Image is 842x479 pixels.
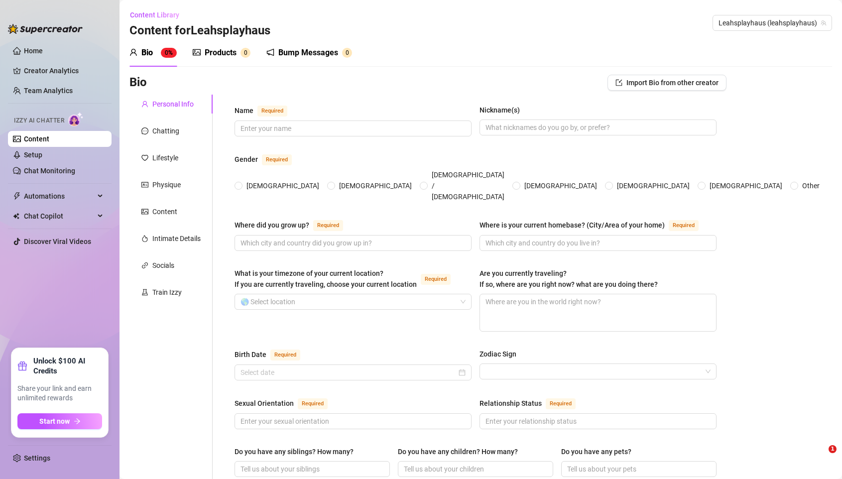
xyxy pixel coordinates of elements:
span: fire [141,235,148,242]
span: Automations [24,188,95,204]
span: thunderbolt [13,192,21,200]
img: Chat Copilot [13,213,19,220]
label: Where did you grow up? [235,219,354,231]
span: Required [270,350,300,360]
img: AI Chatter [68,112,84,126]
span: What is your timezone of your current location? If you are currently traveling, choose your curre... [235,269,417,288]
span: notification [266,48,274,56]
span: import [615,79,622,86]
input: Do you have any children? How many? [404,464,545,475]
button: Start nowarrow-right [17,413,102,429]
button: Content Library [129,7,187,23]
div: Personal Info [152,99,194,110]
sup: 0 [241,48,250,58]
label: Name [235,105,298,117]
input: Nickname(s) [485,122,709,133]
span: Chat Copilot [24,208,95,224]
label: Birth Date [235,349,311,360]
a: Creator Analytics [24,63,104,79]
div: Name [235,105,253,116]
div: Socials [152,260,174,271]
span: Required [313,220,343,231]
span: [DEMOGRAPHIC_DATA] [335,180,416,191]
span: Required [546,398,576,409]
span: Required [298,398,328,409]
a: Home [24,47,43,55]
input: Do you have any pets? [567,464,709,475]
span: idcard [141,181,148,188]
div: Lifestyle [152,152,178,163]
span: 1 [829,445,837,453]
a: Setup [24,151,42,159]
span: Required [669,220,699,231]
button: Import Bio from other creator [607,75,726,91]
div: Intimate Details [152,233,201,244]
h3: Content for Leahsplayhaus [129,23,270,39]
span: [DEMOGRAPHIC_DATA] [520,180,601,191]
strong: Unlock $100 AI Credits [33,356,102,376]
span: Izzy AI Chatter [14,116,64,125]
label: Nickname(s) [480,105,527,116]
div: Bio [141,47,153,59]
a: Team Analytics [24,87,73,95]
div: Birth Date [235,349,266,360]
div: Train Izzy [152,287,182,298]
input: Do you have any siblings? How many? [241,464,382,475]
span: Other [798,180,824,191]
label: Do you have any pets? [561,446,638,457]
input: Name [241,123,464,134]
sup: 0% [161,48,177,58]
div: Where did you grow up? [235,220,309,231]
iframe: Intercom live chat [808,445,832,469]
span: team [821,20,827,26]
div: Zodiac Sign [480,349,516,359]
span: [DEMOGRAPHIC_DATA] [242,180,323,191]
span: message [141,127,148,134]
div: Content [152,206,177,217]
sup: 0 [342,48,352,58]
input: Where did you grow up? [241,238,464,248]
label: Where is your current homebase? (City/Area of your home) [480,219,710,231]
div: Chatting [152,125,179,136]
img: logo-BBDzfeDw.svg [8,24,83,34]
span: Import Bio from other creator [626,79,719,87]
a: Settings [24,454,50,462]
span: Share your link and earn unlimited rewards [17,384,102,403]
label: Do you have any children? How many? [398,446,525,457]
h3: Bio [129,75,147,91]
span: Content Library [130,11,179,19]
div: Relationship Status [480,398,542,409]
label: Gender [235,153,303,165]
span: gift [17,361,27,371]
span: user [141,101,148,108]
a: Discover Viral Videos [24,238,91,245]
div: Do you have any siblings? How many? [235,446,354,457]
span: Required [257,106,287,117]
div: Do you have any children? How many? [398,446,518,457]
a: Chat Monitoring [24,167,75,175]
div: Nickname(s) [480,105,520,116]
label: Do you have any siblings? How many? [235,446,361,457]
label: Sexual Orientation [235,397,339,409]
span: Leahsplayhaus (leahsplayhaus) [719,15,826,30]
input: Sexual Orientation [241,416,464,427]
div: Do you have any pets? [561,446,631,457]
div: Where is your current homebase? (City/Area of your home) [480,220,665,231]
div: Bump Messages [278,47,338,59]
span: link [141,262,148,269]
span: picture [193,48,201,56]
span: experiment [141,289,148,296]
span: Required [262,154,292,165]
span: [DEMOGRAPHIC_DATA] / [DEMOGRAPHIC_DATA] [428,169,508,202]
input: Where is your current homebase? (City/Area of your home) [485,238,709,248]
span: picture [141,208,148,215]
span: [DEMOGRAPHIC_DATA] [706,180,786,191]
a: Content [24,135,49,143]
span: Start now [39,417,70,425]
label: Zodiac Sign [480,349,523,359]
input: Birth Date [241,367,457,378]
span: Required [421,274,451,285]
label: Relationship Status [480,397,587,409]
span: arrow-right [74,418,81,425]
span: [DEMOGRAPHIC_DATA] [613,180,694,191]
